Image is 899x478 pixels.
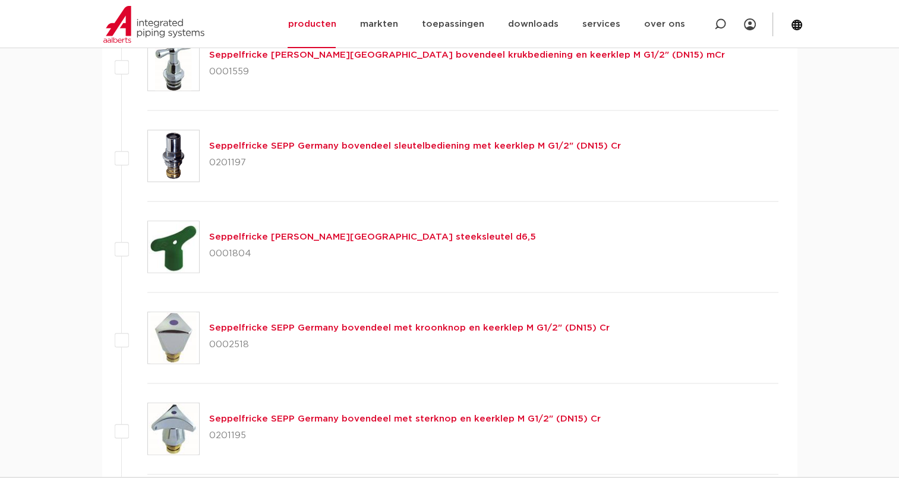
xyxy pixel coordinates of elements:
[209,62,725,81] p: 0001559
[209,141,621,150] a: Seppelfricke SEPP Germany bovendeel sleutelbediening met keerklep M G1/2" (DN15) Cr
[209,244,536,263] p: 0001804
[209,335,610,354] p: 0002518
[209,51,725,59] a: Seppelfricke [PERSON_NAME][GEOGRAPHIC_DATA] bovendeel krukbediening en keerklep M G1/2" (DN15) mCr
[148,403,199,454] img: Thumbnail for Seppelfricke SEPP Germany bovendeel met sterknop en keerklep M G1/2" (DN15) Cr
[148,312,199,363] img: Thumbnail for Seppelfricke SEPP Germany bovendeel met kroonknop en keerklep M G1/2" (DN15) Cr
[209,414,601,423] a: Seppelfricke SEPP Germany bovendeel met sterknop en keerklep M G1/2" (DN15) Cr
[209,232,536,241] a: Seppelfricke [PERSON_NAME][GEOGRAPHIC_DATA] steeksleutel d6,5
[209,426,601,445] p: 0201195
[148,39,199,90] img: Thumbnail for Seppelfricke SEPP Germany bovendeel krukbediening en keerklep M G1/2" (DN15) mCr
[209,153,621,172] p: 0201197
[209,323,610,332] a: Seppelfricke SEPP Germany bovendeel met kroonknop en keerklep M G1/2" (DN15) Cr
[148,221,199,272] img: Thumbnail for Seppelfricke SEPP Germany steeksleutel d6,5
[148,130,199,181] img: Thumbnail for Seppelfricke SEPP Germany bovendeel sleutelbediening met keerklep M G1/2" (DN15) Cr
